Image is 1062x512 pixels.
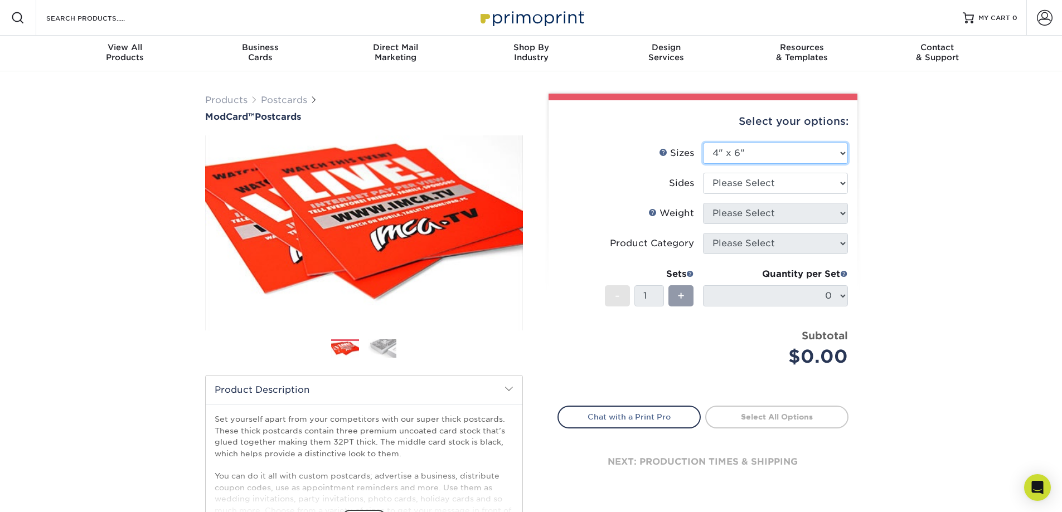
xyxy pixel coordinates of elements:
[57,36,193,71] a: View AllProducts
[1024,474,1051,501] div: Open Intercom Messenger
[703,267,848,281] div: Quantity per Set
[261,95,307,105] a: Postcards
[599,42,734,52] span: Design
[734,42,870,52] span: Resources
[368,339,396,358] img: Postcards 02
[599,36,734,71] a: DesignServices
[463,36,599,71] a: Shop ByIndustry
[476,6,587,30] img: Primoprint
[205,123,523,343] img: ModCard™ 01
[205,111,523,122] a: ModCard™Postcards
[978,13,1010,23] span: MY CART
[705,406,848,428] a: Select All Options
[205,111,523,122] h1: Postcards
[557,406,701,428] a: Chat with a Print Pro
[870,36,1005,71] a: Contact& Support
[57,42,193,62] div: Products
[1012,14,1017,22] span: 0
[205,95,248,105] a: Products
[463,42,599,52] span: Shop By
[331,340,359,359] img: Postcards 01
[328,36,463,71] a: Direct MailMarketing
[870,42,1005,62] div: & Support
[605,267,694,281] div: Sets
[870,42,1005,52] span: Contact
[328,42,463,62] div: Marketing
[734,36,870,71] a: Resources& Templates
[557,428,848,495] div: next: production times & shipping
[205,111,255,122] span: ModCard™
[599,42,734,62] div: Services
[463,42,599,62] div: Industry
[557,100,848,143] div: Select your options:
[192,42,328,52] span: Business
[328,42,463,52] span: Direct Mail
[45,11,154,25] input: SEARCH PRODUCTS.....
[711,343,848,370] div: $0.00
[659,147,694,160] div: Sizes
[192,36,328,71] a: BusinessCards
[206,376,522,404] h2: Product Description
[610,237,694,250] div: Product Category
[192,42,328,62] div: Cards
[734,42,870,62] div: & Templates
[669,177,694,190] div: Sides
[615,287,620,304] span: -
[648,207,694,220] div: Weight
[57,42,193,52] span: View All
[677,287,685,304] span: +
[802,329,848,342] strong: Subtotal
